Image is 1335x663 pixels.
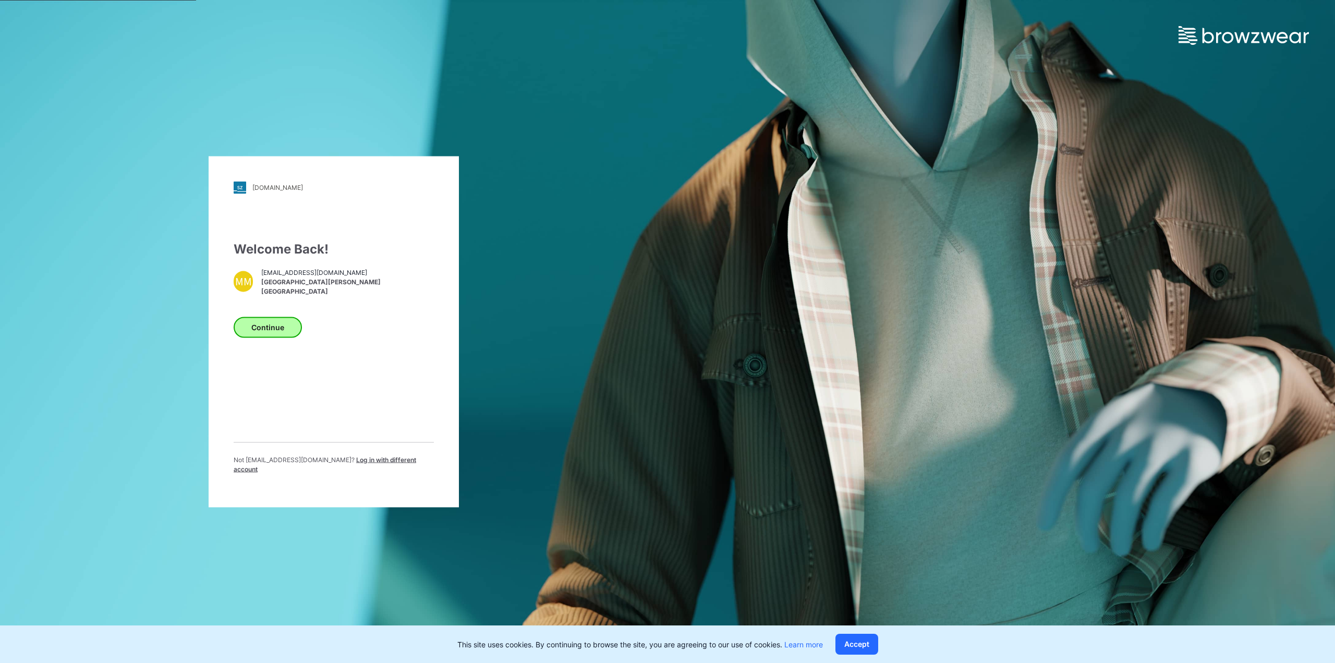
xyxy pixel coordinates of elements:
[234,271,253,292] div: MM
[234,239,434,258] div: Welcome Back!
[234,317,302,337] button: Continue
[261,278,434,296] span: [GEOGRAPHIC_DATA][PERSON_NAME][GEOGRAPHIC_DATA]
[457,639,823,650] p: This site uses cookies. By continuing to browse the site, you are agreeing to our use of cookies.
[234,181,434,194] a: [DOMAIN_NAME]
[252,184,303,191] div: [DOMAIN_NAME]
[1179,26,1309,45] img: browzwear-logo.e42bd6dac1945053ebaf764b6aa21510.svg
[835,634,878,655] button: Accept
[261,268,434,278] span: [EMAIL_ADDRESS][DOMAIN_NAME]
[784,640,823,649] a: Learn more
[234,455,434,474] p: Not [EMAIL_ADDRESS][DOMAIN_NAME] ?
[234,181,246,194] img: stylezone-logo.562084cfcfab977791bfbf7441f1a819.svg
